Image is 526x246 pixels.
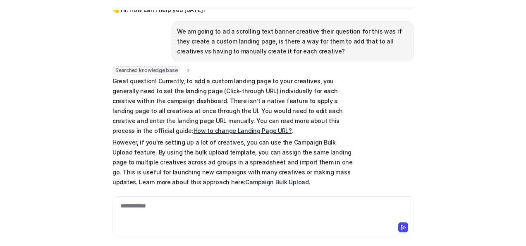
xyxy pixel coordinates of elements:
p: 👋 Hi! How can I help you [DATE]? [112,5,206,15]
p: Let me know if you’d like detailed steps for using bulk upload, or if you need help with any othe... [112,188,354,208]
p: However, if you're setting up a lot of creatives, you can use the Campaign Bulk Upload feature. B... [112,137,354,187]
span: Searched knowledge base [112,66,180,75]
p: We am going to ad a scrolling text banner creative their question for this was if they create a c... [177,27,408,56]
a: How to change Landing Page URL? [194,127,292,134]
a: Campaign Bulk Upload [245,178,308,186]
p: Great question! Currently, to add a custom landing page to your creatives, you generally need to ... [112,76,354,136]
